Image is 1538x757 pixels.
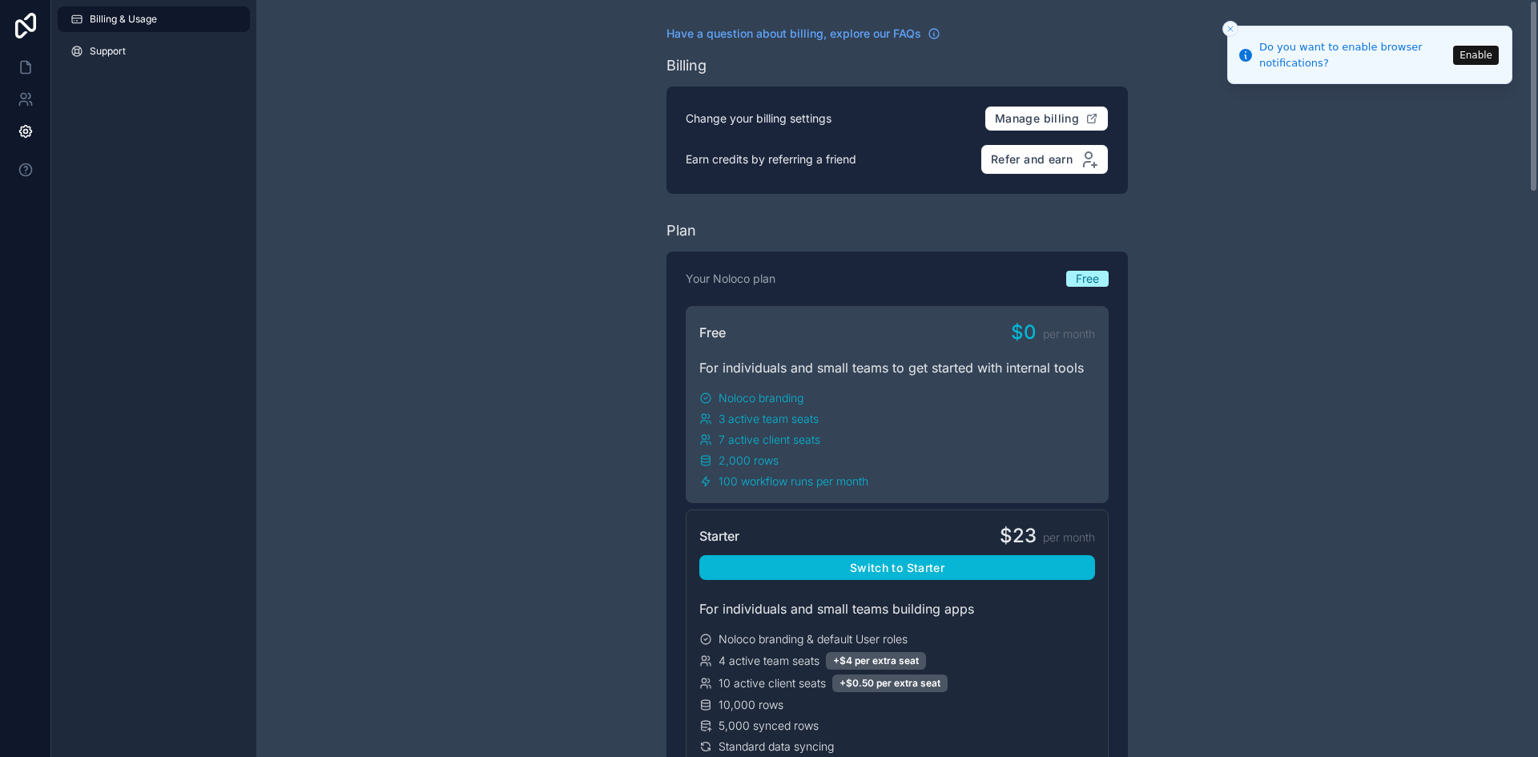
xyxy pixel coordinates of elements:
span: Manage billing [995,111,1079,126]
span: Free [1076,271,1099,287]
span: $0 [1011,320,1037,345]
a: Support [58,38,250,64]
span: Noloco branding & default User roles [719,631,908,647]
a: Billing & Usage [58,6,250,32]
span: 10 active client seats [719,675,826,691]
button: Manage billing [984,106,1109,131]
button: Switch to Starter [699,555,1095,581]
div: Do you want to enable browser notifications? [1259,39,1448,70]
span: 100 workflow runs per month [719,473,868,489]
span: 4 active team seats [719,653,819,669]
span: Refer and earn [991,152,1073,167]
span: per month [1043,529,1095,546]
span: $23 [1000,523,1037,549]
span: Noloco branding [719,390,803,406]
div: Billing [666,54,707,77]
span: Starter [699,526,739,546]
div: +$0.50 per extra seat [832,674,948,692]
p: Change your billing settings [686,111,831,127]
a: Have a question about billing, explore our FAQs [666,26,940,42]
span: 10,000 rows [719,697,783,713]
button: Refer and earn [980,144,1109,175]
button: Close toast [1222,21,1238,37]
p: Earn credits by referring a friend [686,151,856,167]
span: 2,000 rows [719,453,779,469]
p: Your Noloco plan [686,271,775,287]
span: 7 active client seats [719,432,820,448]
span: Standard data syncing [719,739,834,755]
span: 5,000 synced rows [719,718,819,734]
span: Support [90,45,126,58]
span: per month [1043,326,1095,342]
div: Plan [666,219,696,242]
span: Billing & Usage [90,13,157,26]
span: Have a question about billing, explore our FAQs [666,26,921,42]
button: Enable [1453,46,1499,65]
span: 3 active team seats [719,411,819,427]
div: For individuals and small teams to get started with internal tools [699,358,1095,377]
div: For individuals and small teams building apps [699,599,1095,618]
div: +$4 per extra seat [826,652,926,670]
span: Free [699,323,726,342]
